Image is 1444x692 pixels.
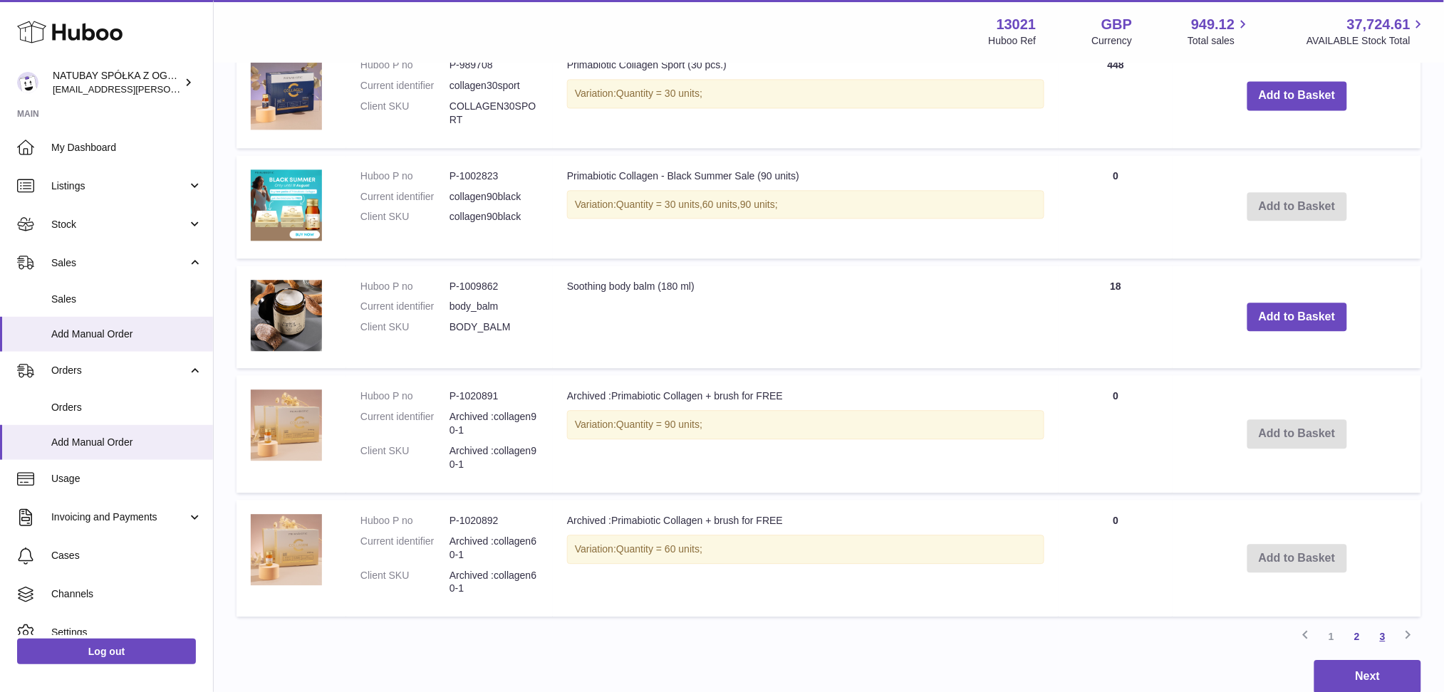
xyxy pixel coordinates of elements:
dd: P-1002823 [450,169,539,183]
img: Primabiotic Collagen - Black Summer Sale (90 units) [251,169,322,241]
a: Log out [17,639,196,664]
span: Quantity = 30 units; [616,88,702,99]
button: Add to Basket [1247,81,1347,110]
dt: Current identifier [360,190,450,204]
dd: Archived :collagen90-1 [450,410,539,437]
td: 448 [1059,44,1173,148]
img: kacper.antkowski@natubay.pl [17,72,38,93]
dd: collagen90black [450,190,539,204]
dd: body_balm [450,300,539,313]
span: 949.12 [1191,15,1235,34]
dt: Current identifier [360,79,450,93]
td: Primabiotic Collagen Sport (30 pcs.) [553,44,1059,148]
dd: P-989708 [450,58,539,72]
button: Add to Basket [1247,303,1347,332]
div: Variation: [567,79,1044,108]
dd: Archived :collagen60-1 [450,535,539,562]
dt: Huboo P no [360,58,450,72]
div: Variation: [567,535,1044,564]
span: Usage [51,472,202,486]
span: Invoicing and Payments [51,510,187,524]
span: AVAILABLE Stock Total [1307,34,1427,48]
div: NATUBAY SPÓŁKA Z OGRANICZONĄ ODPOWIEDZIALNOŚCIĄ [53,69,181,96]
dd: collagen30sport [450,79,539,93]
dt: Client SKU [360,100,450,127]
span: Quantity = 60 units; [616,543,702,555]
span: Cases [51,549,202,562]
dt: Client SKU [360,444,450,471]
dt: Client SKU [360,320,450,334]
span: Stock [51,218,187,231]
dt: Huboo P no [360,169,450,183]
span: Add Manual Order [51,327,202,341]
span: Quantity = 30 units,60 units,90 units; [616,199,778,210]
span: Sales [51,293,202,306]
a: 3 [1370,624,1396,649]
dt: Huboo P no [360,389,450,403]
dd: P-1020892 [450,514,539,528]
span: [EMAIL_ADDRESS][PERSON_NAME][DOMAIN_NAME] [53,83,286,95]
dt: Current identifier [360,300,450,313]
dt: Client SKU [360,210,450,224]
td: 18 [1059,266,1173,369]
dd: P-1020891 [450,389,539,403]
span: Orders [51,364,187,377]
span: Orders [51,401,202,414]
td: Archived :Primabiotic Collagen + brush for FREE [553,375,1059,492]
dt: Huboo P no [360,514,450,528]
strong: 13021 [997,15,1037,34]
span: Total sales [1188,34,1251,48]
dt: Current identifier [360,410,450,437]
img: Primabiotic Collagen Sport (30 pcs.) [251,58,322,130]
img: Soothing body balm (180 ml) [251,280,322,351]
td: 0 [1059,155,1173,258]
div: Currency [1092,34,1133,48]
div: Huboo Ref [989,34,1037,48]
td: Archived :Primabiotic Collagen + brush for FREE [553,500,1059,617]
div: Variation: [567,190,1044,219]
span: 37,724.61 [1347,15,1411,34]
td: Soothing body balm (180 ml) [553,266,1059,369]
span: Add Manual Order [51,436,202,449]
a: 2 [1344,624,1370,649]
dd: collagen90black [450,210,539,224]
dd: P-1009862 [450,280,539,293]
span: Sales [51,256,187,270]
td: 0 [1059,375,1173,492]
dt: Huboo P no [360,280,450,293]
a: 37,724.61 AVAILABLE Stock Total [1307,15,1427,48]
dt: Current identifier [360,535,450,562]
span: My Dashboard [51,141,202,154]
span: Channels [51,587,202,601]
span: Listings [51,179,187,193]
td: 0 [1059,500,1173,617]
div: Variation: [567,410,1044,439]
strong: GBP [1101,15,1132,34]
span: Settings [51,626,202,639]
a: 1 [1319,624,1344,649]
dt: Client SKU [360,569,450,596]
dd: Archived :collagen60-1 [450,569,539,596]
td: Primabiotic Collagen - Black Summer Sale (90 units) [553,155,1059,258]
a: 949.12 Total sales [1188,15,1251,48]
span: Quantity = 90 units; [616,419,702,430]
dd: Archived :collagen90-1 [450,444,539,471]
img: Archived :Primabiotic Collagen + brush for FREE [251,514,322,585]
img: Archived :Primabiotic Collagen + brush for FREE [251,389,322,461]
dd: COLLAGEN30SPORT [450,100,539,127]
dd: BODY_BALM [450,320,539,334]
